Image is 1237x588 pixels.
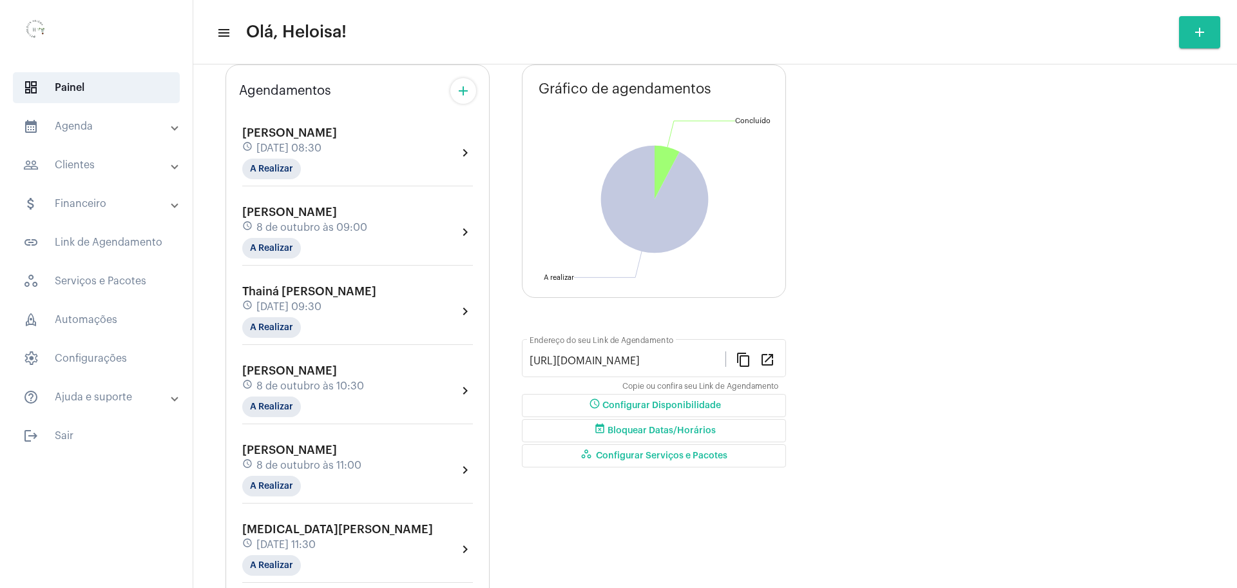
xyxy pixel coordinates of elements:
[457,304,473,319] mat-icon: chevron_right
[23,389,172,405] mat-panel-title: Ajuda e suporte
[457,462,473,478] mat-icon: chevron_right
[242,317,301,338] mat-chip: A Realizar
[23,196,172,211] mat-panel-title: Financeiro
[622,382,778,391] mat-hint: Copie ou confira seu Link de Agendamento
[256,142,321,154] span: [DATE] 08:30
[13,420,180,451] span: Sair
[13,227,180,258] span: Link de Agendamento
[256,380,364,392] span: 8 de outubro às 10:30
[242,458,254,473] mat-icon: schedule
[242,379,254,393] mat-icon: schedule
[256,539,316,551] span: [DATE] 11:30
[23,157,172,173] mat-panel-title: Clientes
[8,188,193,219] mat-expansion-panel-header: sidenav iconFinanceiro
[13,266,180,297] span: Serviços e Pacotes
[242,397,301,417] mat-chip: A Realizar
[592,426,716,435] span: Bloquear Datas/Horários
[23,312,39,328] span: sidenav icon
[242,300,254,314] mat-icon: schedule
[23,80,39,95] span: sidenav icon
[256,460,361,471] span: 8 de outubro às 11:00
[457,224,473,240] mat-icon: chevron_right
[530,355,725,367] input: Link
[522,444,786,467] button: Configurar Serviços e Pacotes
[23,235,39,250] mat-icon: sidenav icon
[8,150,193,181] mat-expansion-panel-header: sidenav iconClientes
[242,476,301,496] mat-chip: A Realizar
[242,206,337,218] span: [PERSON_NAME]
[13,72,180,103] span: Painel
[242,141,254,155] mat-icon: schedule
[23,351,39,366] span: sidenav icon
[457,383,473,398] mat-icon: chevron_right
[735,117,771,124] text: Concluído
[13,343,180,374] span: Configurações
[23,196,39,211] mat-icon: sidenav icon
[522,394,786,417] button: Configurar Disponibilidade
[23,428,39,444] mat-icon: sidenav icon
[246,22,347,43] span: Olá, Heloisa!
[544,274,574,281] text: A realizar
[457,542,473,557] mat-icon: chevron_right
[592,423,608,438] mat-icon: event_busy
[23,389,39,405] mat-icon: sidenav icon
[457,145,473,161] mat-icon: chevron_right
[216,25,229,41] mat-icon: sidenav icon
[587,398,602,413] mat-icon: schedule
[587,401,721,410] span: Configurar Disponibilidade
[239,84,331,98] span: Agendamentos
[242,524,433,535] span: [MEDICAL_DATA][PERSON_NAME]
[8,111,193,142] mat-expansion-panel-header: sidenav iconAgenda
[8,382,193,413] mat-expansion-panel-header: sidenav iconAjuda e suporte
[242,365,337,377] span: [PERSON_NAME]
[242,444,337,456] span: [PERSON_NAME]
[455,83,471,99] mat-icon: add
[522,419,786,442] button: Bloquear Datas/Horários
[242,159,301,179] mat-chip: A Realizar
[736,351,751,367] mat-icon: content_copy
[242,127,337,139] span: [PERSON_NAME]
[23,119,172,134] mat-panel-title: Agenda
[1192,24,1207,40] mat-icon: add
[256,301,321,313] span: [DATE] 09:30
[242,220,254,235] mat-icon: schedule
[10,6,62,58] img: 0d939d3e-dcd2-0964-4adc-7f8e0d1a206f.png
[760,351,775,367] mat-icon: open_in_new
[580,451,727,460] span: Configurar Serviços e Pacotes
[23,273,39,289] span: sidenav icon
[539,81,711,97] span: Gráfico de agendamentos
[242,538,254,552] mat-icon: schedule
[580,448,596,464] mat-icon: workspaces_outlined
[242,286,376,297] span: Thainá [PERSON_NAME]
[256,222,367,233] span: 8 de outubro às 09:00
[242,555,301,576] mat-chip: A Realizar
[242,238,301,259] mat-chip: A Realizar
[13,304,180,335] span: Automações
[23,119,39,134] mat-icon: sidenav icon
[23,157,39,173] mat-icon: sidenav icon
